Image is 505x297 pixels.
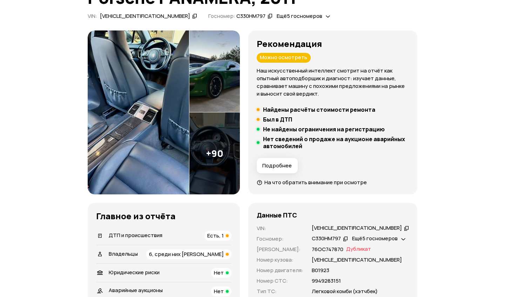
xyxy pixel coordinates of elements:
span: Аварийные аукционы [109,286,163,294]
span: Есть, 1 [207,232,224,239]
p: В01923 [312,267,329,274]
p: VIN : [257,225,303,232]
h5: Найдены расчёты стоимости ремонта [263,106,375,113]
button: Подробнее [257,158,298,173]
span: Ещё 5 госномеров [277,12,322,20]
p: Номер кузова : [257,256,303,264]
span: Юридические риски [109,269,160,276]
p: [VEHICLE_IDENTIFICATION_NUMBER] [312,256,402,264]
p: Наш искусственный интеллект смотрит на отчёт как опытный автоподборщик и диагност: изучает данные... [257,67,409,98]
p: Госномер : [257,235,303,243]
span: Нет [214,288,224,295]
span: Подробнее [262,162,292,169]
span: 6, среди них [PERSON_NAME] [149,250,224,258]
span: Госномер: [208,12,235,20]
h4: Данные ПТС [257,211,297,219]
span: Ещё 5 госномеров [352,235,398,242]
span: Нет [214,269,224,276]
a: На что обратить внимание при осмотре [257,179,367,186]
h5: Был в ДТП [263,116,292,123]
p: Номер двигателя : [257,267,303,274]
span: VIN : [88,12,97,20]
h3: Главное из отчёта [96,211,231,221]
p: Тип ТС : [257,288,303,295]
p: Номер СТС : [257,277,303,285]
div: Можно осмотреть [257,53,311,63]
p: Легковой комби (хэтчбек) [312,288,378,295]
p: 9949283151 [312,277,341,285]
h3: Рекомендация [257,39,409,49]
div: [VEHICLE_IDENTIFICATION_NUMBER] [312,225,402,232]
div: С330НМ797 [236,13,265,20]
p: 76ОС747870 [312,246,343,253]
span: Дубликат [346,246,371,253]
h5: Не найдены ограничения на регистрацию [263,126,385,133]
h5: Нет сведений о продаже на аукционе аварийных автомобилей [263,136,409,150]
p: [PERSON_NAME] : [257,246,303,253]
div: [VEHICLE_IDENTIFICATION_NUMBER] [100,13,190,20]
span: Владельцы [109,250,138,257]
div: С330НМ797 [312,235,341,242]
span: На что обратить внимание при осмотре [264,179,367,186]
span: ДТП и происшествия [109,232,162,239]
